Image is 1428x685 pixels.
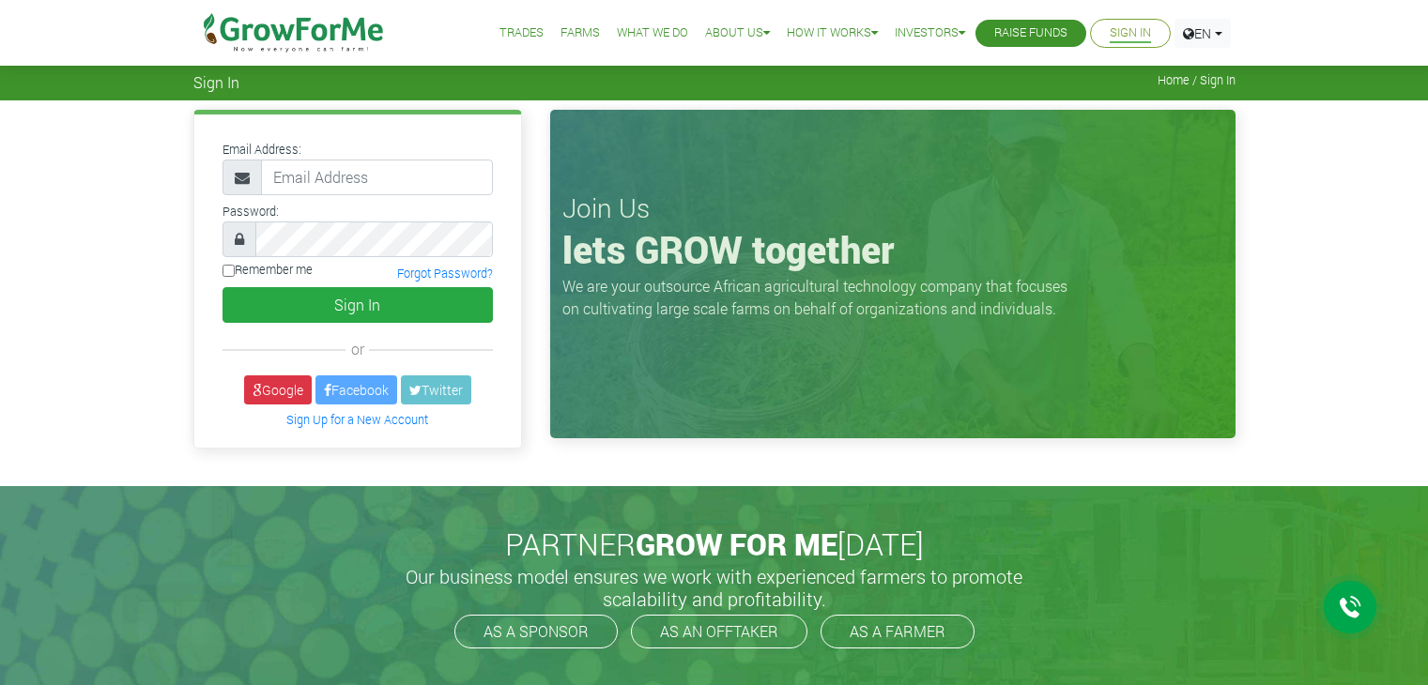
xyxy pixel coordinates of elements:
[787,23,878,43] a: How it Works
[821,615,975,648] a: AS A FARMER
[223,338,493,360] div: or
[223,141,301,159] label: Email Address:
[193,73,239,91] span: Sign In
[560,23,600,43] a: Farms
[1158,73,1236,87] span: Home / Sign In
[261,160,493,195] input: Email Address
[386,565,1043,610] h5: Our business model ensures we work with experienced farmers to promote scalability and profitabil...
[499,23,544,43] a: Trades
[617,23,688,43] a: What We Do
[636,524,837,564] span: GROW FOR ME
[562,227,1223,272] h1: lets GROW together
[223,287,493,323] button: Sign In
[562,192,1223,224] h3: Join Us
[397,266,493,281] a: Forgot Password?
[244,375,312,404] a: Google
[1110,23,1151,43] a: Sign In
[705,23,770,43] a: About Us
[895,23,965,43] a: Investors
[223,203,279,221] label: Password:
[223,265,235,277] input: Remember me
[1175,19,1231,48] a: EN
[562,275,1079,320] p: We are your outsource African agricultural technology company that focuses on cultivating large s...
[631,615,807,648] a: AS AN OFFTAKER
[286,412,428,427] a: Sign Up for a New Account
[201,526,1228,562] h2: PARTNER [DATE]
[454,615,618,648] a: AS A SPONSOR
[994,23,1067,43] a: Raise Funds
[223,261,313,279] label: Remember me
